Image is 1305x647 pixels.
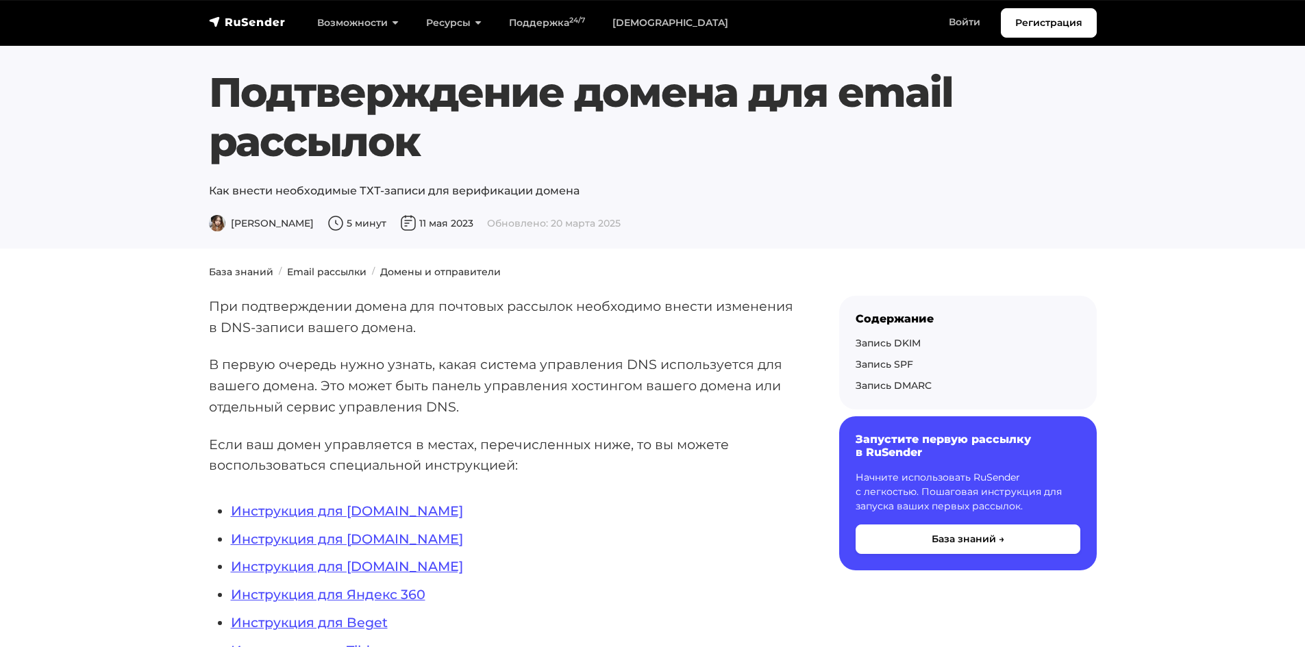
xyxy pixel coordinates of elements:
[856,470,1080,513] p: Начните использовать RuSender с легкостью. Пошаговая инструкция для запуска ваших первых рассылок.
[231,558,463,574] a: Инструкция для [DOMAIN_NAME]
[839,416,1097,570] a: Запустите первую рассылку в RuSender Начните использовать RuSender с легкостью. Пошаговая инструк...
[856,433,1080,459] h6: Запустите первую рассылку в RuSender
[327,215,344,231] img: Время чтения
[400,217,473,229] span: 11 мая 2023
[935,8,994,36] a: Войти
[856,358,913,370] a: Запись SPF
[303,9,412,37] a: Возможности
[856,379,932,392] a: Запись DMARC
[380,266,501,278] a: Домены и отправители
[231,586,425,602] a: Инструкция для Яндекс 360
[412,9,495,37] a: Ресурсы
[209,217,314,229] span: [PERSON_NAME]
[1001,8,1097,38] a: Регистрация
[495,9,599,37] a: Поддержка24/7
[201,265,1105,279] nav: breadcrumb
[400,215,417,231] img: Дата публикации
[209,296,795,338] p: При подтверждении домена для почтовых рассылок необходимо внести изменения в DNS-записи вашего до...
[231,614,388,631] a: Инструкция для Beget
[209,434,795,476] p: Если ваш домен управляется в местах, перечисленных ниже, то вы можете воспользоваться специальной...
[209,354,795,417] p: В первую очередь нужно узнать, какая система управления DNS используется для вашего домена. Это м...
[287,266,366,278] a: Email рассылки
[856,337,921,349] a: Запись DKIM
[487,217,621,229] span: Обновлено: 20 марта 2025
[209,68,1097,166] h1: Подтверждение домена для email рассылок
[209,266,273,278] a: База знаний
[231,503,463,519] a: Инструкция для [DOMAIN_NAME]
[856,312,1080,325] div: Содержание
[327,217,386,229] span: 5 минут
[209,15,286,29] img: RuSender
[599,9,742,37] a: [DEMOGRAPHIC_DATA]
[209,183,1097,199] p: Как внести необходимые ТХТ-записи для верификации домена
[856,524,1080,554] button: База знаний →
[231,531,463,547] a: Инструкция для [DOMAIN_NAME]
[569,16,585,25] sup: 24/7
